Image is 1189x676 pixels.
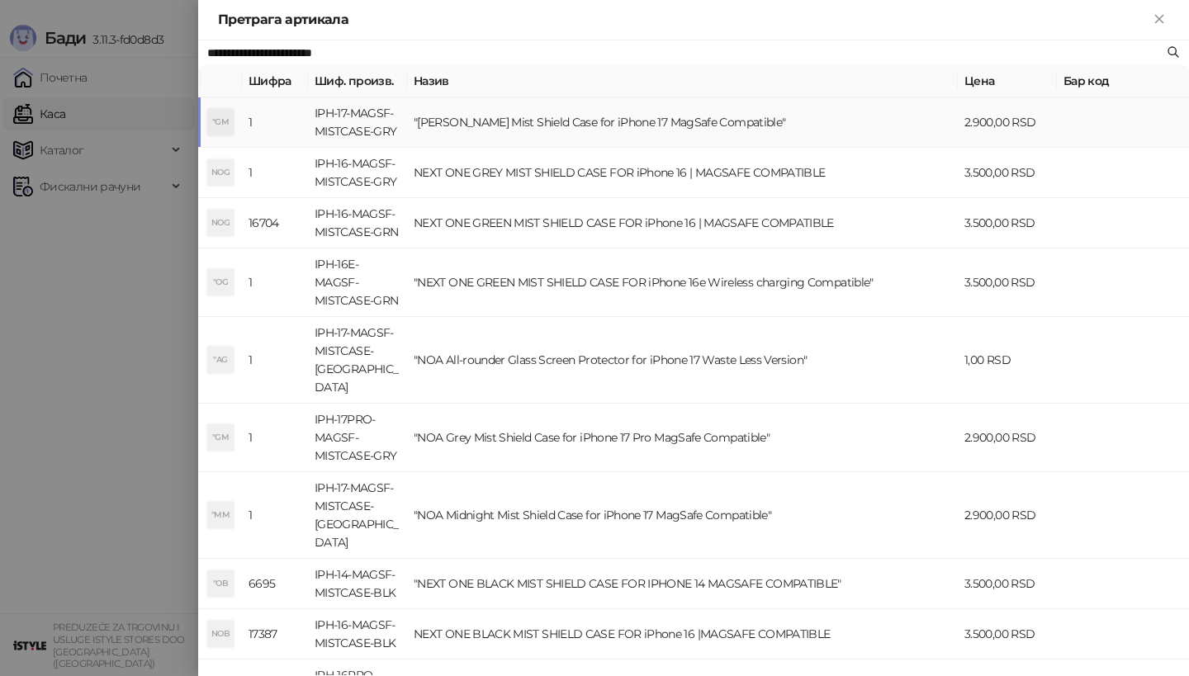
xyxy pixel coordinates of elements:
th: Назив [407,65,958,97]
td: IPH-16E-MAGSF-MISTCASE-GRN [308,248,407,317]
td: 2.900,00 RSD [958,472,1057,559]
div: NOG [207,159,234,186]
td: 2.900,00 RSD [958,97,1057,148]
td: IPH-17-MAGSF-MISTCASE-[GEOGRAPHIC_DATA] [308,472,407,559]
td: 1,00 RSD [958,317,1057,404]
td: 1 [242,472,308,559]
td: 1 [242,148,308,198]
td: "NEXT ONE BLACK MIST SHIELD CASE FOR IPHONE 14 MAGSAFE COMPATIBLE" [407,559,958,609]
td: 1 [242,404,308,472]
td: "[PERSON_NAME] Mist Shield Case for iPhone 17 MagSafe Compatible" [407,97,958,148]
th: Бар код [1057,65,1189,97]
td: IPH-16-MAGSF-MISTCASE-GRY [308,148,407,198]
td: 1 [242,248,308,317]
td: IPH-17-MAGSF-MISTCASE-GRY [308,97,407,148]
td: "NEXT ONE GREEN MIST SHIELD CASE FOR iPhone 16e Wireless charging Compatible" [407,248,958,317]
td: "NOA Midnight Mist Shield Case for iPhone 17 MagSafe Compatible" [407,472,958,559]
td: 16704 [242,198,308,248]
div: "OB [207,570,234,597]
td: IPH-17-MAGSF-MISTCASE-[GEOGRAPHIC_DATA] [308,317,407,404]
th: Шифра [242,65,308,97]
td: 3.500,00 RSD [958,148,1057,198]
div: NOG [207,210,234,236]
div: NOB [207,621,234,647]
td: IPH-16-MAGSF-MISTCASE-BLK [308,609,407,659]
div: "GM [207,424,234,451]
td: NEXT ONE GREEN MIST SHIELD CASE FOR iPhone 16 | MAGSAFE COMPATIBLE [407,198,958,248]
td: "NOA All-rounder Glass Screen Protector for iPhone 17 Waste Less Version" [407,317,958,404]
td: 2.900,00 RSD [958,404,1057,472]
td: 3.500,00 RSD [958,198,1057,248]
div: "MM [207,502,234,528]
td: IPH-14-MAGSF-MISTCASE-BLK [308,559,407,609]
td: NEXT ONE BLACK MIST SHIELD CASE FOR iPhone 16 |MAGSAFE COMPATIBLE [407,609,958,659]
div: "OG [207,269,234,295]
button: Close [1149,10,1169,30]
th: Цена [958,65,1057,97]
td: 6695 [242,559,308,609]
td: 1 [242,317,308,404]
div: Претрага артикала [218,10,1149,30]
td: 3.500,00 RSD [958,609,1057,659]
td: NEXT ONE GREY MIST SHIELD CASE FOR iPhone 16 | MAGSAFE COMPATIBLE [407,148,958,198]
div: "GM [207,109,234,135]
td: 1 [242,97,308,148]
td: 3.500,00 RSD [958,559,1057,609]
td: IPH-16-MAGSF-MISTCASE-GRN [308,198,407,248]
td: 17387 [242,609,308,659]
td: IPH-17PRO-MAGSF-MISTCASE-GRY [308,404,407,472]
th: Шиф. произв. [308,65,407,97]
td: 3.500,00 RSD [958,248,1057,317]
td: "NOA Grey Mist Shield Case for iPhone 17 Pro MagSafe Compatible" [407,404,958,472]
div: "AG [207,347,234,373]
